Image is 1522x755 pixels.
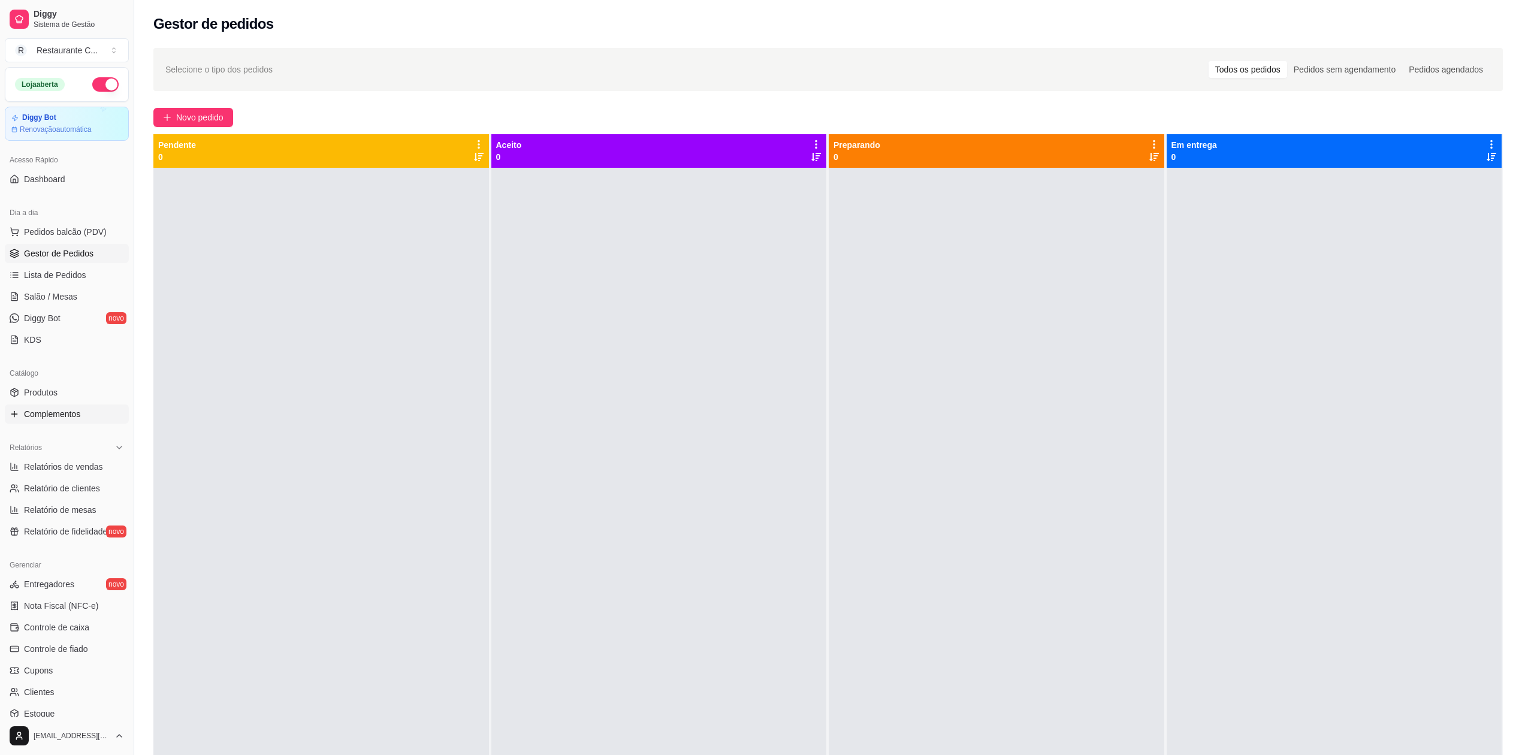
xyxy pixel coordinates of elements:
[5,479,129,498] a: Relatório de clientes
[153,14,274,34] h2: Gestor de pedidos
[24,386,58,398] span: Produtos
[92,77,119,92] button: Alterar Status
[1287,61,1402,78] div: Pedidos sem agendamento
[15,44,27,56] span: R
[5,5,129,34] a: DiggySistema de Gestão
[496,151,522,163] p: 0
[5,682,129,702] a: Clientes
[15,78,65,91] div: Loja aberta
[5,661,129,680] a: Cupons
[5,457,129,476] a: Relatórios de vendas
[5,364,129,383] div: Catálogo
[5,404,129,424] a: Complementos
[5,555,129,575] div: Gerenciar
[1402,61,1490,78] div: Pedidos agendados
[24,291,77,303] span: Salão / Mesas
[834,139,880,151] p: Preparando
[5,287,129,306] a: Salão / Mesas
[34,20,124,29] span: Sistema de Gestão
[24,621,89,633] span: Controle de caixa
[5,575,129,594] a: Entregadoresnovo
[5,244,129,263] a: Gestor de Pedidos
[153,108,233,127] button: Novo pedido
[5,309,129,328] a: Diggy Botnovo
[5,721,129,750] button: [EMAIL_ADDRESS][DOMAIN_NAME]
[24,600,98,612] span: Nota Fiscal (NFC-e)
[24,461,103,473] span: Relatórios de vendas
[158,151,196,163] p: 0
[5,222,129,241] button: Pedidos balcão (PDV)
[10,443,42,452] span: Relatórios
[24,247,93,259] span: Gestor de Pedidos
[24,482,100,494] span: Relatório de clientes
[1171,139,1217,151] p: Em entrega
[37,44,98,56] div: Restaurante C ...
[165,63,273,76] span: Selecione o tipo dos pedidos
[24,312,61,324] span: Diggy Bot
[834,151,880,163] p: 0
[1209,61,1287,78] div: Todos os pedidos
[34,9,124,20] span: Diggy
[5,150,129,170] div: Acesso Rápido
[24,269,86,281] span: Lista de Pedidos
[163,113,171,122] span: plus
[22,113,56,122] article: Diggy Bot
[176,111,224,124] span: Novo pedido
[24,526,107,537] span: Relatório de fidelidade
[5,618,129,637] a: Controle de caixa
[24,504,96,516] span: Relatório de mesas
[24,408,80,420] span: Complementos
[24,334,41,346] span: KDS
[24,226,107,238] span: Pedidos balcão (PDV)
[496,139,522,151] p: Aceito
[1171,151,1217,163] p: 0
[5,203,129,222] div: Dia a dia
[5,596,129,615] a: Nota Fiscal (NFC-e)
[24,578,74,590] span: Entregadores
[5,500,129,520] a: Relatório de mesas
[24,708,55,720] span: Estoque
[24,643,88,655] span: Controle de fiado
[5,639,129,659] a: Controle de fiado
[34,731,110,741] span: [EMAIL_ADDRESS][DOMAIN_NAME]
[5,265,129,285] a: Lista de Pedidos
[5,704,129,723] a: Estoque
[5,107,129,141] a: Diggy BotRenovaçãoautomática
[24,686,55,698] span: Clientes
[20,125,91,134] article: Renovação automática
[5,170,129,189] a: Dashboard
[24,665,53,677] span: Cupons
[24,173,65,185] span: Dashboard
[5,330,129,349] a: KDS
[5,38,129,62] button: Select a team
[158,139,196,151] p: Pendente
[5,383,129,402] a: Produtos
[5,522,129,541] a: Relatório de fidelidadenovo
